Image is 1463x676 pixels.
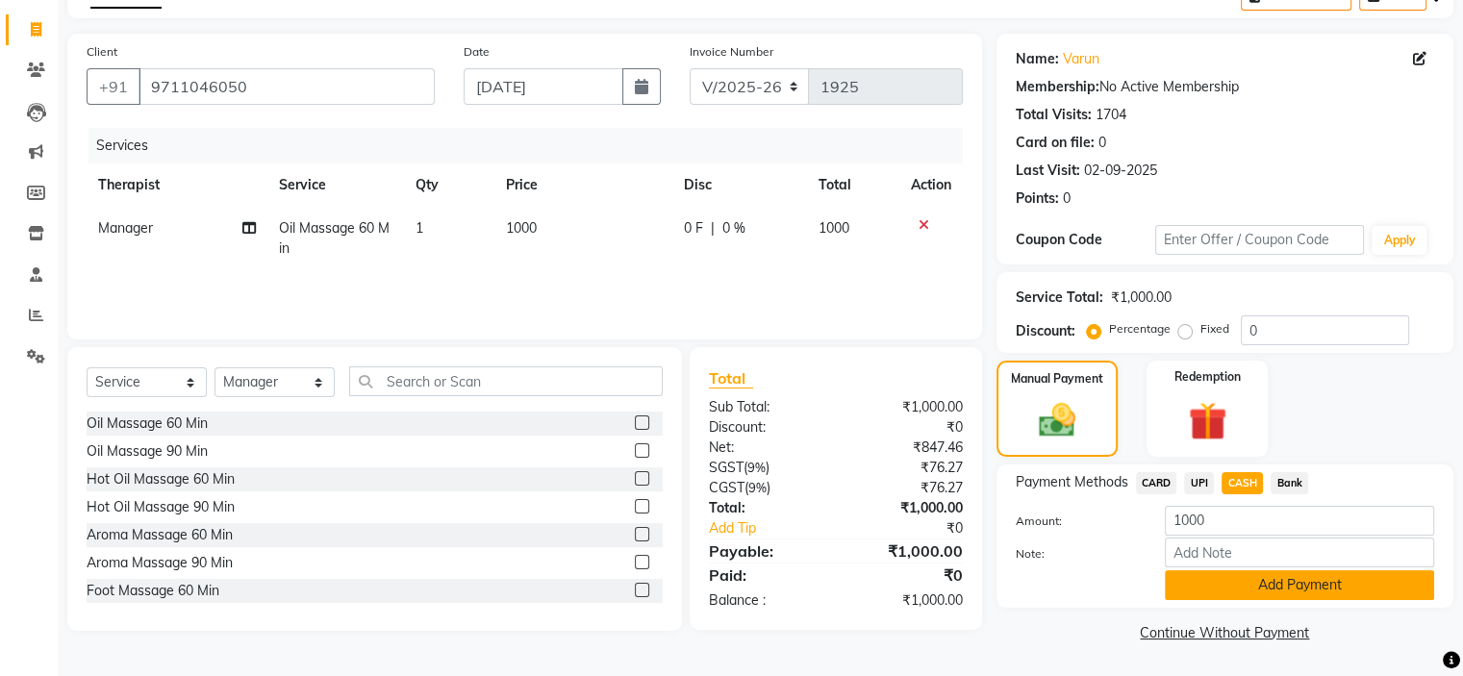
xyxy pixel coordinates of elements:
[1016,161,1080,181] div: Last Visit:
[87,43,117,61] label: Client
[1098,133,1106,153] div: 0
[694,539,836,563] div: Payable:
[1000,623,1450,643] a: Continue Without Payment
[1222,472,1263,494] span: CASH
[1271,472,1308,494] span: Bank
[1084,161,1157,181] div: 02-09-2025
[1165,570,1434,600] button: Add Payment
[836,397,977,417] div: ₹1,000.00
[98,219,153,237] span: Manager
[1027,399,1087,441] img: _cash.svg
[267,163,404,207] th: Service
[747,460,766,475] span: 9%
[1016,133,1095,153] div: Card on file:
[1372,226,1426,255] button: Apply
[899,163,963,207] th: Action
[1016,288,1103,308] div: Service Total:
[1165,538,1434,567] input: Add Note
[836,563,977,587] div: ₹0
[88,128,977,163] div: Services
[683,218,702,238] span: 0 F
[1016,472,1128,492] span: Payment Methods
[836,498,977,518] div: ₹1,000.00
[1016,49,1059,69] div: Name:
[709,459,744,476] span: SGST
[279,219,390,257] span: Oil Massage 60 Min
[1016,77,1099,97] div: Membership:
[819,219,849,237] span: 1000
[836,539,977,563] div: ₹1,000.00
[836,478,977,498] div: ₹76.27
[139,68,435,105] input: Search by Name/Mobile/Email/Code
[1109,320,1171,338] label: Percentage
[1011,370,1103,388] label: Manual Payment
[87,441,208,462] div: Oil Massage 90 Min
[1016,230,1155,250] div: Coupon Code
[694,478,836,498] div: ( )
[1016,188,1059,209] div: Points:
[694,590,836,611] div: Balance :
[694,498,836,518] div: Total:
[694,563,836,587] div: Paid:
[694,458,836,478] div: ( )
[836,417,977,438] div: ₹0
[87,581,219,601] div: Foot Massage 60 Min
[87,525,233,545] div: Aroma Massage 60 Min
[1200,320,1229,338] label: Fixed
[1184,472,1214,494] span: UPI
[87,497,235,517] div: Hot Oil Massage 90 Min
[836,438,977,458] div: ₹847.46
[464,43,490,61] label: Date
[836,458,977,478] div: ₹76.27
[1174,368,1241,386] label: Redemption
[1001,545,1150,563] label: Note:
[1136,472,1177,494] span: CARD
[1016,77,1434,97] div: No Active Membership
[506,219,537,237] span: 1000
[709,368,753,388] span: Total
[694,438,836,458] div: Net:
[710,218,714,238] span: |
[859,518,976,538] div: ₹0
[694,397,836,417] div: Sub Total:
[404,163,494,207] th: Qty
[671,163,807,207] th: Disc
[709,479,744,496] span: CGST
[1096,105,1126,125] div: 1704
[1155,225,1365,255] input: Enter Offer / Coupon Code
[1111,288,1172,308] div: ₹1,000.00
[494,163,672,207] th: Price
[694,417,836,438] div: Discount:
[87,469,235,489] div: Hot Oil Massage 60 Min
[836,590,977,611] div: ₹1,000.00
[87,163,267,207] th: Therapist
[1165,506,1434,536] input: Amount
[87,68,140,105] button: +91
[87,413,208,434] div: Oil Massage 60 Min
[1063,49,1099,69] a: Varun
[87,553,233,573] div: Aroma Massage 90 Min
[694,518,859,538] a: Add Tip
[748,480,767,495] span: 9%
[349,366,663,396] input: Search or Scan
[721,218,744,238] span: 0 %
[1176,397,1239,445] img: _gift.svg
[416,219,423,237] span: 1
[807,163,898,207] th: Total
[1016,105,1092,125] div: Total Visits:
[1001,513,1150,530] label: Amount:
[1016,321,1075,341] div: Discount:
[690,43,773,61] label: Invoice Number
[1063,188,1071,209] div: 0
